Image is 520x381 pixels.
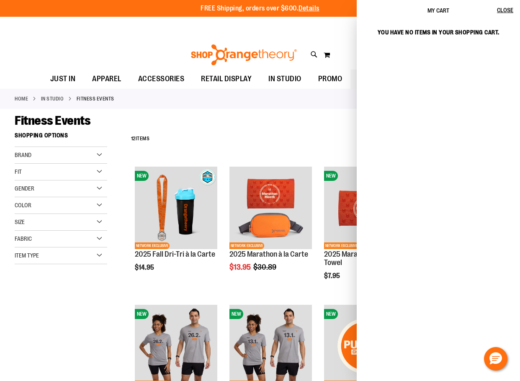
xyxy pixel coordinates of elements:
span: $30.89 [253,263,278,271]
a: IN STUDIO [41,95,64,103]
span: NEW [324,309,338,319]
span: JUST IN [50,70,76,88]
span: Fit [15,168,22,175]
span: APPAREL [92,70,121,88]
span: 12 [131,136,136,142]
a: RETAIL DISPLAY [193,70,260,89]
span: $14.95 [135,264,155,271]
a: PROMO [310,70,351,89]
span: $13.95 [229,263,252,271]
a: ACCESSORIES [130,70,193,89]
p: FREE Shipping, orders over $600. [201,4,319,13]
button: Hello, have a question? Let’s chat. [484,347,507,371]
div: product [131,162,221,293]
span: NEW [324,171,338,181]
span: My Cart [427,7,449,14]
span: Fitness Events [15,113,90,128]
a: Details [299,5,319,12]
span: Close [497,7,513,13]
a: 2025 Marathon à la Carte [229,250,308,258]
span: $7.95 [324,272,341,280]
span: NETWORK EXCLUSIVE [229,242,264,249]
strong: Fitness Events [77,95,114,103]
span: NEW [229,309,243,319]
a: Home [15,95,28,103]
div: product [225,162,316,293]
span: NETWORK EXCLUSIVE [135,242,170,249]
img: 2025 Fall Dri-Tri à la Carte [135,167,217,249]
span: RETAIL DISPLAY [201,70,252,88]
a: APPAREL [84,70,130,89]
span: ACCESSORIES [138,70,185,88]
img: 2025 Marathon Sports Towel [324,167,407,249]
span: Item Type [15,252,39,259]
span: Fabric [15,235,32,242]
span: IN STUDIO [268,70,301,88]
a: JUST IN [42,70,84,89]
h2: Items [131,132,150,145]
span: Brand [15,152,31,158]
span: NETWORK EXCLUSIVE [324,242,359,249]
a: 2025 Marathon Sports Towel [324,250,394,267]
a: 2025 Marathon à la CarteNETWORK EXCLUSIVE [229,167,312,250]
strong: Shopping Options [15,128,107,147]
a: 2025 Fall Dri-Tri à la CarteNEWNETWORK EXCLUSIVE [135,167,217,250]
img: Shop Orangetheory [190,44,298,65]
span: NEW [135,309,149,319]
span: Gender [15,185,34,192]
img: 2025 Marathon à la Carte [229,167,312,249]
a: FINAL PUSH SALE [350,70,424,89]
span: PROMO [318,70,342,88]
div: product [320,162,411,301]
span: NEW [135,171,149,181]
span: Color [15,202,31,209]
a: 2025 Fall Dri-Tri à la Carte [135,250,215,258]
a: IN STUDIO [260,70,310,88]
span: Size [15,219,25,225]
a: 2025 Marathon Sports TowelNEWNETWORK EXCLUSIVE [324,167,407,250]
span: You have no items in your shopping cart. [378,29,499,36]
